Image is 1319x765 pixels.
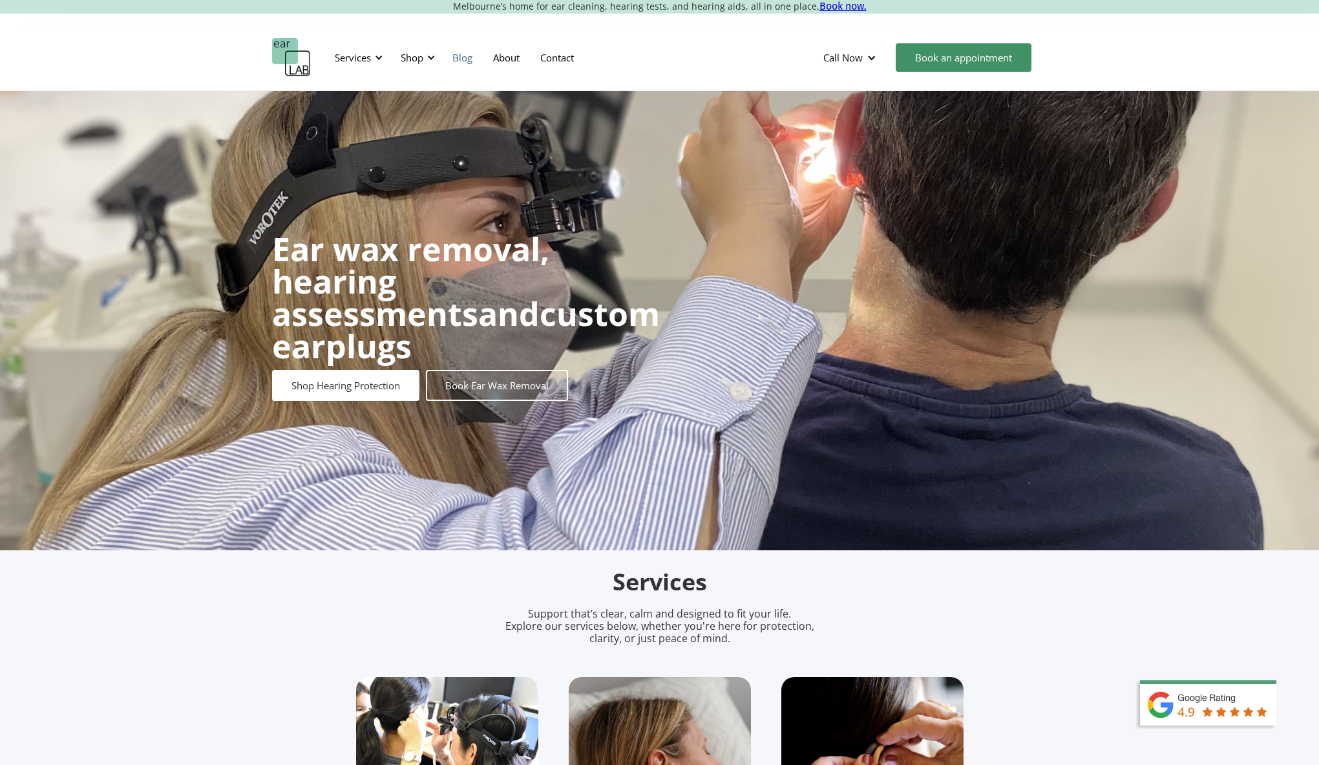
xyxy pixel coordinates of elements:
a: Contact [530,39,584,76]
h2: Services [356,567,964,598]
p: Support that’s clear, calm and designed to fit your life. Explore our services below, whether you... [489,608,831,645]
div: Services [335,51,371,64]
a: Book Ear Wax Removal [426,370,568,401]
a: Blog [442,39,483,76]
div: Services [327,38,386,77]
h1: and [272,233,660,362]
div: Shop [401,51,423,64]
strong: Ear wax removal, hearing assessments [272,227,549,336]
strong: custom earplugs [272,292,660,368]
a: home [272,38,311,77]
div: Shop [393,38,439,77]
a: Book an appointment [896,43,1031,72]
div: Call Now [813,38,889,77]
a: About [483,39,530,76]
a: Shop Hearing Protection [272,370,419,401]
div: Call Now [823,51,863,64]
